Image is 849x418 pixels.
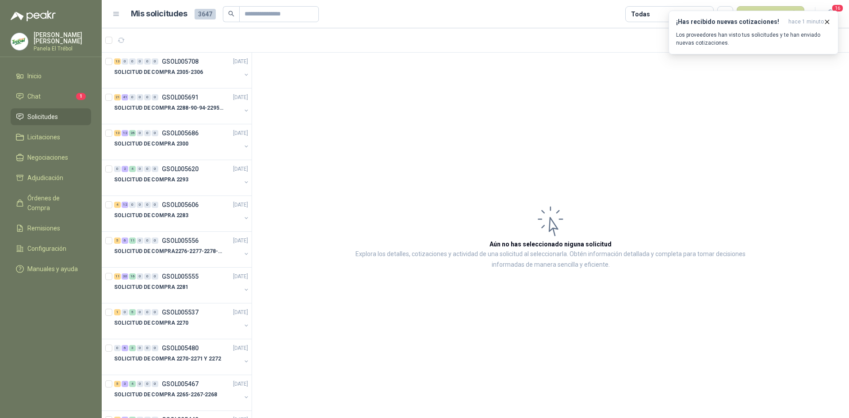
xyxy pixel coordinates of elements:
div: 0 [144,273,151,280]
div: 0 [129,202,136,208]
div: 0 [114,345,121,351]
p: GSOL005606 [162,202,199,208]
div: 5 [114,381,121,387]
h1: Mis solicitudes [131,8,187,20]
div: 0 [137,202,143,208]
button: ¡Has recibido nuevas cotizaciones!hace 1 minuto Los proveedores han visto tus solicitudes y te ha... [669,11,838,54]
div: 0 [114,166,121,172]
a: 13 12 26 0 0 0 GSOL005686[DATE] SOLICITUD DE COMPRA 2300 [114,128,250,156]
div: 16 [129,273,136,280]
div: 0 [129,94,136,100]
div: 1 [114,309,121,315]
div: 12 [122,130,128,136]
span: search [228,11,234,17]
div: 0 [144,238,151,244]
div: 0 [137,238,143,244]
div: 0 [152,309,158,315]
div: 0 [144,381,151,387]
p: [DATE] [233,272,248,281]
a: Remisiones [11,220,91,237]
img: Company Logo [11,33,28,50]
a: Chat1 [11,88,91,105]
p: [DATE] [233,344,248,353]
p: SOLICITUD DE COMPRA 2283 [114,211,188,220]
p: [DATE] [233,380,248,388]
a: Negociaciones [11,149,91,166]
span: hace 1 minuto [788,18,824,26]
span: Configuración [27,244,66,253]
div: 0 [137,94,143,100]
span: Solicitudes [27,112,58,122]
div: 6 [122,238,128,244]
a: Inicio [11,68,91,84]
p: [DATE] [233,93,248,102]
div: 0 [152,345,158,351]
p: SOLICITUD DE COMPRA 2288-90-94-2295-96-2301-02-04 [114,104,224,112]
button: Nueva solicitud [737,6,804,22]
div: 13 [114,130,121,136]
div: 0 [152,94,158,100]
a: 4 12 0 0 0 0 GSOL005606[DATE] SOLICITUD DE COMPRA 2283 [114,199,250,228]
div: 0 [152,273,158,280]
div: 5 [129,309,136,315]
div: 0 [137,309,143,315]
span: Manuales y ayuda [27,264,78,274]
p: [DATE] [233,129,248,138]
p: [DATE] [233,165,248,173]
h3: ¡Has recibido nuevas cotizaciones! [676,18,785,26]
div: 6 [122,345,128,351]
p: [DATE] [233,201,248,209]
div: 2 [122,166,128,172]
div: 4 [129,381,136,387]
div: 0 [137,273,143,280]
div: 3 [129,345,136,351]
p: GSOL005556 [162,238,199,244]
div: 0 [137,58,143,65]
a: Solicitudes [11,108,91,125]
div: 0 [144,166,151,172]
div: 0 [144,130,151,136]
a: Licitaciones [11,129,91,146]
p: GSOL005555 [162,273,199,280]
div: 0 [152,166,158,172]
span: 16 [831,4,844,12]
a: 0 6 3 0 0 0 GSOL005480[DATE] SOLICITUD DE COMPRA 2270-2271 Y 2272 [114,343,250,371]
p: GSOL005691 [162,94,199,100]
span: Chat [27,92,41,101]
div: 12 [122,202,128,208]
p: SOLICITUD DE COMPRA 2265-2267-2268 [114,391,217,399]
p: Panela El Trébol [34,46,91,51]
span: 3647 [195,9,216,19]
div: 0 [152,58,158,65]
div: 0 [144,202,151,208]
img: Logo peakr [11,11,56,21]
a: Órdenes de Compra [11,190,91,216]
a: Configuración [11,240,91,257]
p: GSOL005708 [162,58,199,65]
div: 0 [137,381,143,387]
div: 26 [129,130,136,136]
p: SOLICITUD DE COMPRA 2305-2306 [114,68,203,77]
div: 30 [122,273,128,280]
div: 0 [137,166,143,172]
div: 0 [152,381,158,387]
p: SOLICITUD DE COMPRA 2281 [114,283,188,291]
div: 5 [114,238,121,244]
div: 0 [122,58,128,65]
div: 0 [152,238,158,244]
div: 0 [152,202,158,208]
p: GSOL005467 [162,381,199,387]
h3: Aún no has seleccionado niguna solicitud [490,239,612,249]
p: [DATE] [233,58,248,66]
p: SOLICITUD DE COMPRA 2270-2271 Y 2272 [114,355,221,363]
a: 0 2 4 0 0 0 GSOL005620[DATE] SOLICITUD DE COMPRA 2293 [114,164,250,192]
span: Remisiones [27,223,60,233]
div: 41 [122,94,128,100]
div: 0 [144,94,151,100]
p: GSOL005686 [162,130,199,136]
a: 5 3 4 0 0 0 GSOL005467[DATE] SOLICITUD DE COMPRA 2265-2267-2268 [114,379,250,407]
div: 0 [137,130,143,136]
a: 5 6 11 0 0 0 GSOL005556[DATE] SOLICITUD DE COMPRA2276-2277-2278-2284-2285- [114,235,250,264]
span: 1 [76,93,86,100]
div: 0 [144,58,151,65]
